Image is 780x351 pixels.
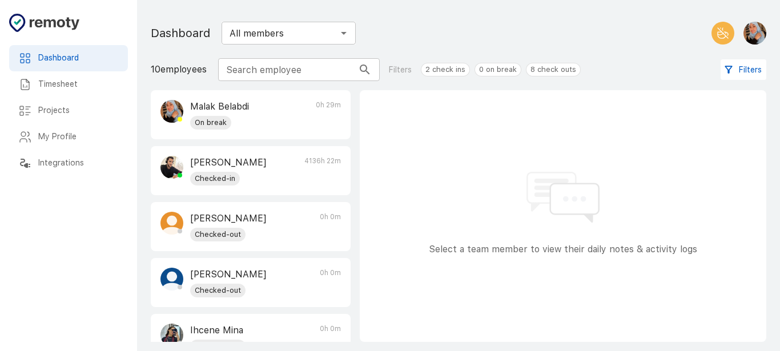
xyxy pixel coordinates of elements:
[38,104,119,117] h6: Projects
[475,63,521,76] div: 0 on break
[190,268,267,281] p: [PERSON_NAME]
[9,71,128,98] div: Timesheet
[721,59,766,80] button: Filters
[320,268,341,297] p: 0h 0m
[160,212,183,235] img: Sami MEHADJI
[389,64,412,76] p: Filters
[160,268,183,291] img: Yasmine Habel
[190,285,246,296] span: Checked-out
[743,22,766,45] img: Malak Belabdi
[151,24,210,42] h1: Dashboard
[336,25,352,41] button: Open
[38,157,119,170] h6: Integrations
[711,22,734,45] button: End your break
[9,150,128,176] div: Integrations
[190,100,249,114] p: Malak Belabdi
[9,124,128,150] div: My Profile
[475,64,521,75] span: 0 on break
[160,100,183,123] img: Malak Belabdi
[421,64,469,75] span: 2 check ins
[9,45,128,71] div: Dashboard
[304,156,341,185] p: 4136h 22m
[739,17,766,49] button: Malak Belabdi
[160,324,183,346] img: Ihcene Mina
[190,173,240,184] span: Checked-in
[526,63,581,76] div: 8 check outs
[38,131,119,143] h6: My Profile
[190,156,267,170] p: [PERSON_NAME]
[190,229,246,240] span: Checked-out
[316,100,341,130] p: 0h 29m
[190,117,231,128] span: On break
[429,243,697,256] p: Select a team member to view their daily notes & activity logs
[38,78,119,91] h6: Timesheet
[38,52,119,64] h6: Dashboard
[320,212,341,241] p: 0h 0m
[151,63,207,76] p: 10 employees
[190,212,267,225] p: [PERSON_NAME]
[160,156,183,179] img: Dhiya Kellouche
[9,98,128,124] div: Projects
[421,63,470,76] div: 2 check ins
[526,64,580,75] span: 8 check outs
[190,324,246,337] p: Ihcene Mina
